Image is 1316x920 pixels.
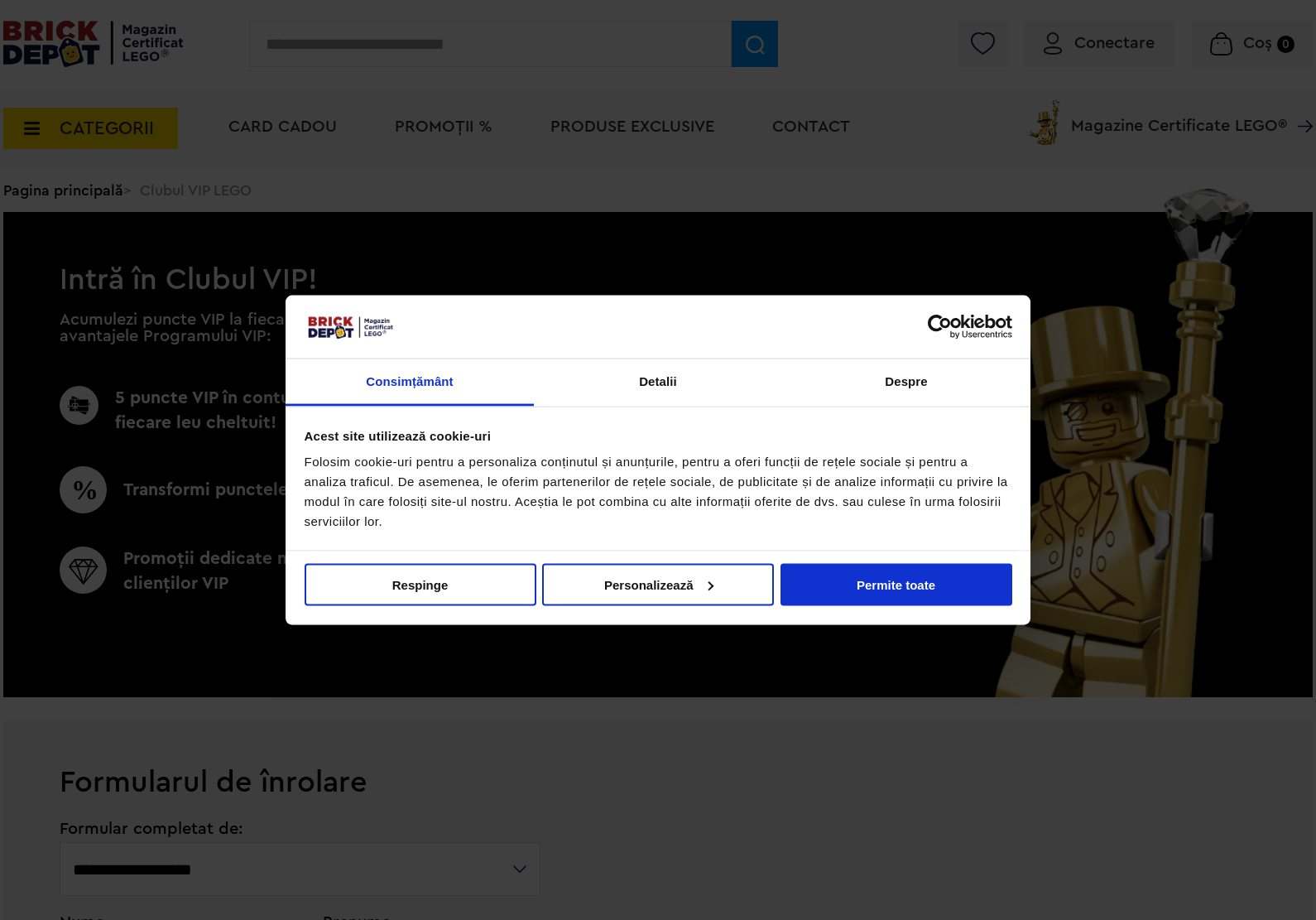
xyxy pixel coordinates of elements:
div: Folosim cookie-uri pentru a personaliza conținutul și anunțurile, pentru a oferi funcții de rețel... [305,452,1012,532]
a: Detalii [534,359,782,407]
button: Respinge [305,563,536,605]
div: Acest site utilizează cookie-uri [305,426,1012,446]
a: Despre [782,359,1030,407]
a: Usercentrics Cookiebot - opens in a new window [867,314,1012,339]
a: Consimțământ [286,359,534,407]
img: siglă [305,314,396,340]
button: Personalizează [542,563,774,605]
button: Permite toate [780,563,1012,605]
